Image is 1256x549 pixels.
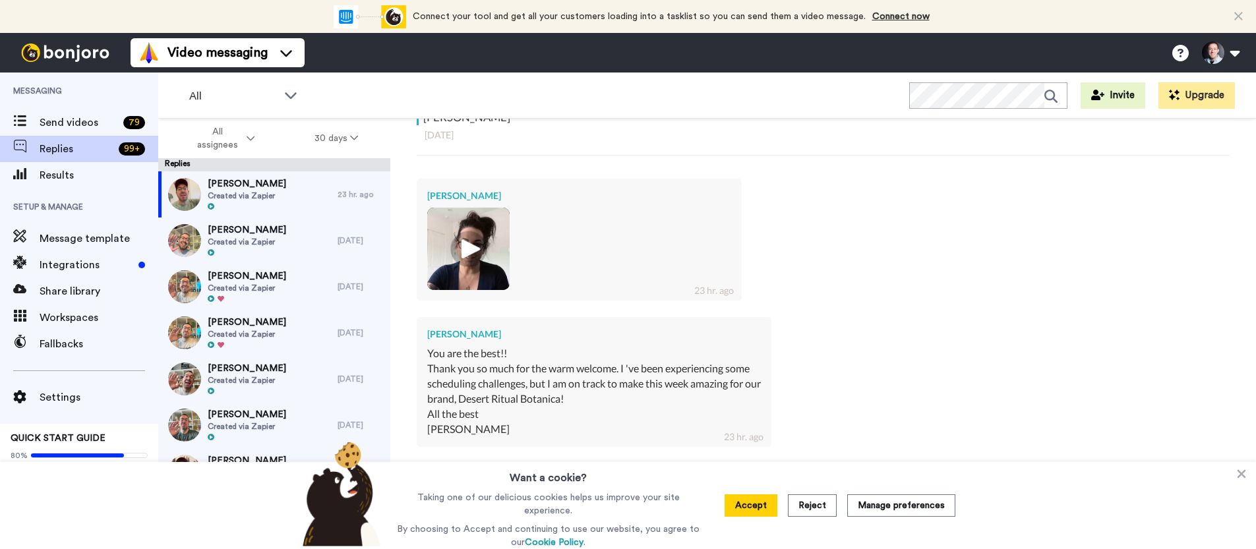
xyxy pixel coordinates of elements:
button: Reject [788,494,837,517]
span: QUICK START GUIDE [11,434,105,443]
div: [PERSON_NAME] [427,328,761,341]
img: ic_play_thick.png [450,231,487,267]
span: Created via Zapier [208,329,286,339]
span: [PERSON_NAME] [208,454,286,467]
div: animation [334,5,406,28]
a: [PERSON_NAME]Created via Zapier[DATE] [158,264,390,310]
h3: Want a cookie? [510,462,587,486]
img: 52f0883b-932c-4d3f-bc5d-3667f7209c37-thumb.jpg [168,224,201,257]
span: [PERSON_NAME] [208,408,286,421]
span: Integrations [40,257,133,273]
span: Share library [40,283,158,299]
a: [PERSON_NAME]Created via Zapier[DATE] [158,217,390,264]
a: Cookie Policy [525,538,583,547]
button: Accept [725,494,777,517]
div: [DATE] [338,374,384,384]
span: Fallbacks [40,336,158,352]
span: Settings [40,390,158,405]
button: Manage preferences [847,494,955,517]
div: [PERSON_NAME] [427,189,731,202]
img: vm-color.svg [138,42,160,63]
div: 23 hr. ago [724,430,763,444]
button: All assignees [161,120,285,157]
span: Results [40,167,158,183]
img: bear-with-cookie.png [291,441,388,546]
img: bd3c8a6a-d7ce-4481-a1b0-5f77288366e3-thumb.jpg [427,208,510,290]
div: [DATE] [338,420,384,430]
span: Created via Zapier [208,421,286,432]
span: Message template [40,231,158,246]
span: Created via Zapier [208,283,286,293]
div: [DATE] [338,281,384,292]
div: Replies [158,158,390,171]
span: Created via Zapier [208,190,286,201]
img: bj-logo-header-white.svg [16,43,115,62]
div: [DATE] [338,235,384,246]
div: [DATE] [338,328,384,338]
img: f96f9b57-a8fa-4c69-8159-1c9b0e7f9442-thumb.jpg [168,455,201,488]
a: Connect now [872,12,930,21]
button: Invite [1081,82,1145,109]
a: [PERSON_NAME]Created via Zapier23 hr. ago [158,171,390,217]
span: [PERSON_NAME] [208,223,286,237]
div: [DATE] [425,129,1222,142]
button: 30 days [285,127,388,150]
span: Send videos [40,115,118,130]
img: 11236894-9ed5-4fb7-baa3-53fa81d02246-thumb.jpg [168,270,201,303]
span: [PERSON_NAME] [208,270,286,283]
span: [PERSON_NAME] [208,177,286,190]
span: Workspaces [40,310,158,326]
div: 23 hr. ago [694,284,734,297]
a: [PERSON_NAME]Created via Zapier[DATE] [158,356,390,402]
button: Upgrade [1158,82,1235,109]
span: Created via Zapier [208,237,286,247]
span: Video messaging [167,43,268,62]
img: bdbe19be-0c1d-4321-8698-4a33cd2a762c-thumb.jpg [168,316,201,349]
span: Connect your tool and get all your customers loading into a tasklist so you can send them a video... [413,12,866,21]
span: All [189,88,278,104]
div: 79 [123,116,145,129]
p: Taking one of our delicious cookies helps us improve your site experience. [394,491,703,517]
img: 52bc4743-8e93-4514-9eb7-f7700f0f955a-thumb.jpg [168,178,201,211]
span: Replies [40,141,113,157]
a: [PERSON_NAME]Created via Zapier[DATE] [158,448,390,494]
span: [PERSON_NAME] [208,316,286,329]
img: 436b3ac1-30c0-4520-b7f0-c556f229b593-thumb.jpg [168,409,201,442]
p: By choosing to Accept and continuing to use our website, you agree to our . [394,523,703,549]
span: 80% [11,450,28,461]
div: You are the best!! Thank you so much for the warm welcome. I 've been experiencing some schedulin... [427,346,761,436]
span: All assignees [191,125,244,152]
span: [PERSON_NAME] [208,362,286,375]
img: a5de8c3b-c7a5-4e74-a76b-368a8b6d38c0-thumb.jpg [168,362,201,395]
a: [PERSON_NAME]Created via Zapier[DATE] [158,402,390,448]
div: 99 + [119,142,145,156]
span: Created via Zapier [208,375,286,386]
a: [PERSON_NAME]Created via Zapier[DATE] [158,310,390,356]
div: 23 hr. ago [338,189,384,200]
